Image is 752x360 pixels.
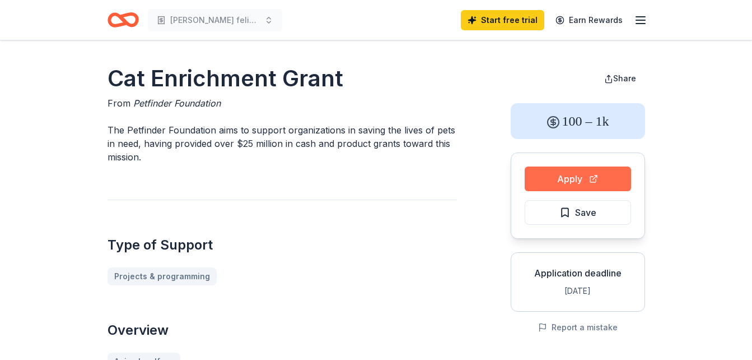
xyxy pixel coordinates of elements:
div: [DATE] [520,284,636,298]
a: Home [108,7,139,33]
p: The Petfinder Foundation aims to support organizations in saving the lives of pets in need, havin... [108,123,457,164]
span: Save [575,205,596,220]
button: [PERSON_NAME] feline haven corp [148,9,282,31]
button: Report a mistake [538,321,618,334]
div: Application deadline [520,266,636,280]
div: 100 – 1k [511,103,645,139]
a: Projects & programming [108,267,217,285]
button: Save [525,200,631,225]
h2: Overview [108,321,457,339]
span: Share [613,73,636,83]
button: Share [595,67,645,90]
h2: Type of Support [108,236,457,254]
span: [PERSON_NAME] feline haven corp [170,13,260,27]
a: Start free trial [461,10,544,30]
button: Apply [525,167,631,191]
div: From [108,96,457,110]
h1: Cat Enrichment Grant [108,63,457,94]
a: Earn Rewards [549,10,629,30]
span: Petfinder Foundation [133,98,221,109]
